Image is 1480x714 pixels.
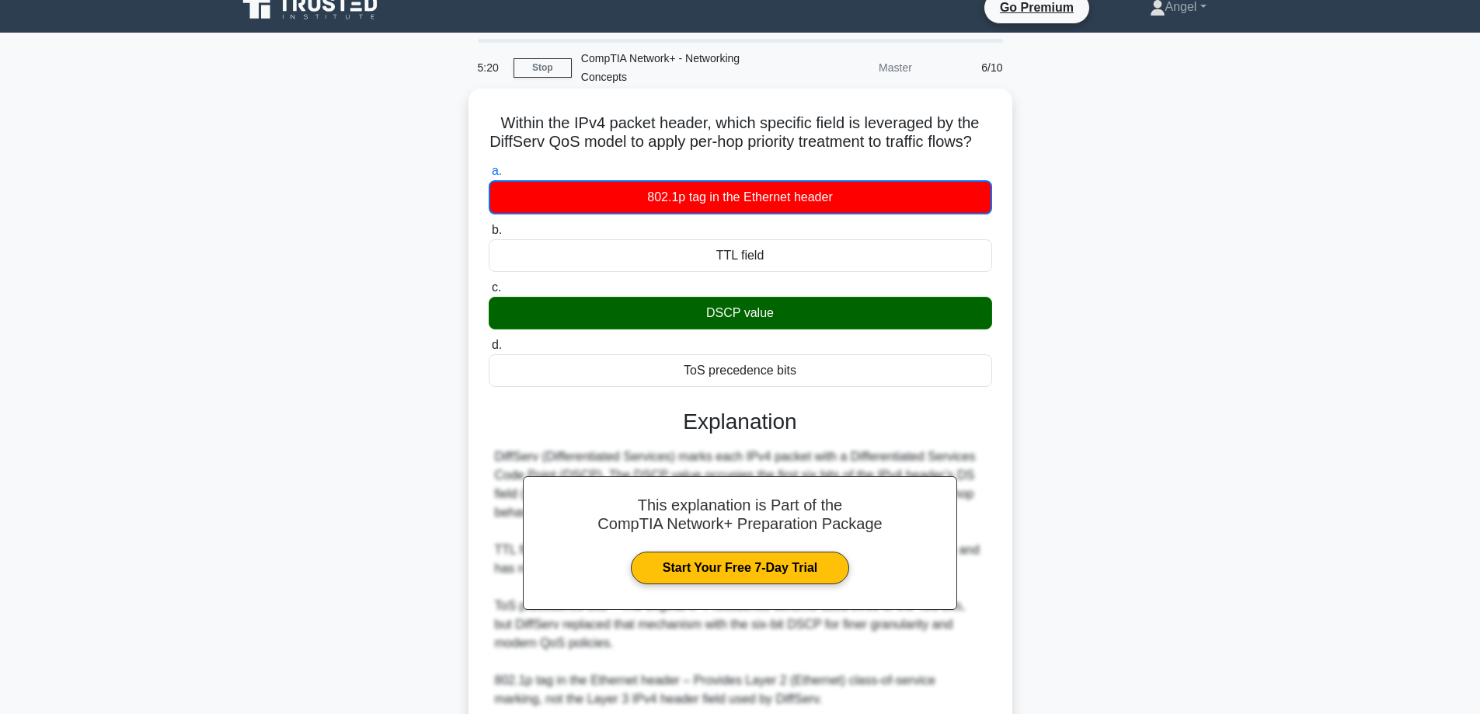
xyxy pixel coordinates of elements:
span: b. [492,223,502,236]
div: CompTIA Network+ - Networking Concepts [572,43,785,92]
h5: Within the IPv4 packet header, which specific field is leveraged by the DiffServ QoS model to app... [487,113,994,152]
div: 5:20 [468,52,514,83]
a: Start Your Free 7-Day Trial [631,552,849,584]
div: 6/10 [921,52,1012,83]
h3: Explanation [498,409,983,435]
div: 802.1p tag in the Ethernet header [489,180,992,214]
div: DiffServ (Differentiated Services) marks each IPv4 packet with a Differentiated Services Code Poi... [495,448,986,709]
div: Master [785,52,921,83]
div: DSCP value [489,297,992,329]
span: d. [492,338,502,351]
a: Stop [514,58,572,78]
div: TTL field [489,239,992,272]
div: ToS precedence bits [489,354,992,387]
span: c. [492,280,501,294]
span: a. [492,164,502,177]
